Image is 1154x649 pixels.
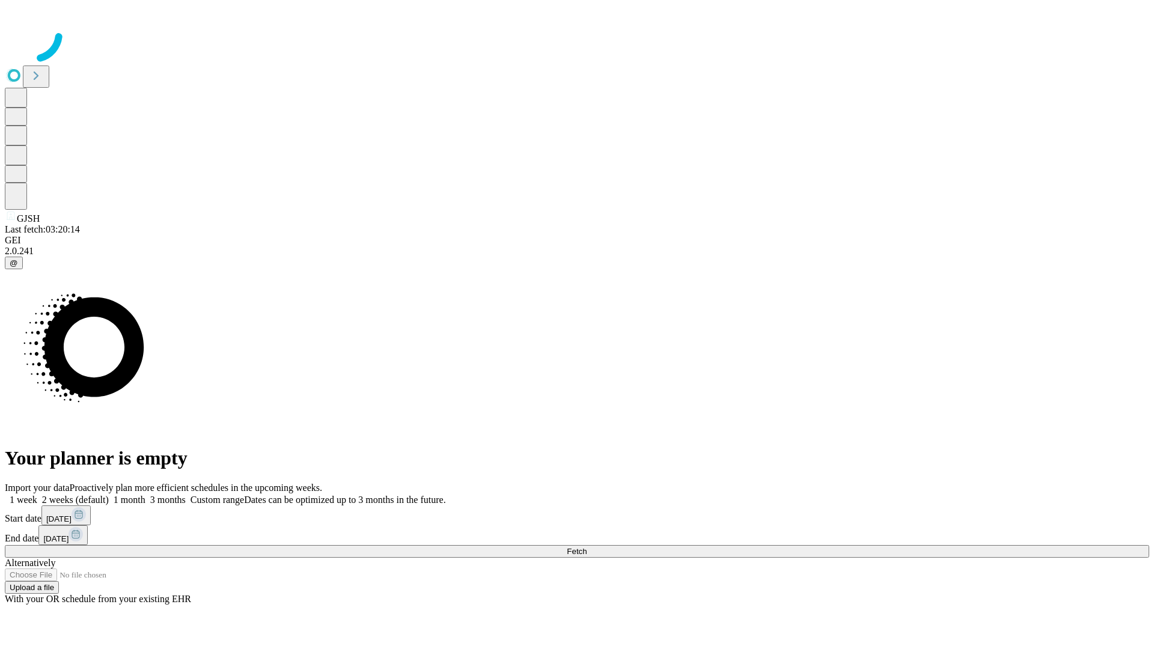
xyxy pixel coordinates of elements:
[5,505,1149,525] div: Start date
[46,514,72,523] span: [DATE]
[5,235,1149,246] div: GEI
[5,483,70,493] span: Import your data
[191,495,244,505] span: Custom range
[5,257,23,269] button: @
[43,534,69,543] span: [DATE]
[17,213,40,224] span: GJSH
[10,495,37,505] span: 1 week
[41,505,91,525] button: [DATE]
[114,495,145,505] span: 1 month
[5,594,191,604] span: With your OR schedule from your existing EHR
[5,224,80,234] span: Last fetch: 03:20:14
[5,581,59,594] button: Upload a file
[42,495,109,505] span: 2 weeks (default)
[244,495,445,505] span: Dates can be optimized up to 3 months in the future.
[150,495,186,505] span: 3 months
[5,558,55,568] span: Alternatively
[567,547,587,556] span: Fetch
[5,246,1149,257] div: 2.0.241
[5,545,1149,558] button: Fetch
[10,258,18,267] span: @
[38,525,88,545] button: [DATE]
[70,483,322,493] span: Proactively plan more efficient schedules in the upcoming weeks.
[5,447,1149,469] h1: Your planner is empty
[5,525,1149,545] div: End date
